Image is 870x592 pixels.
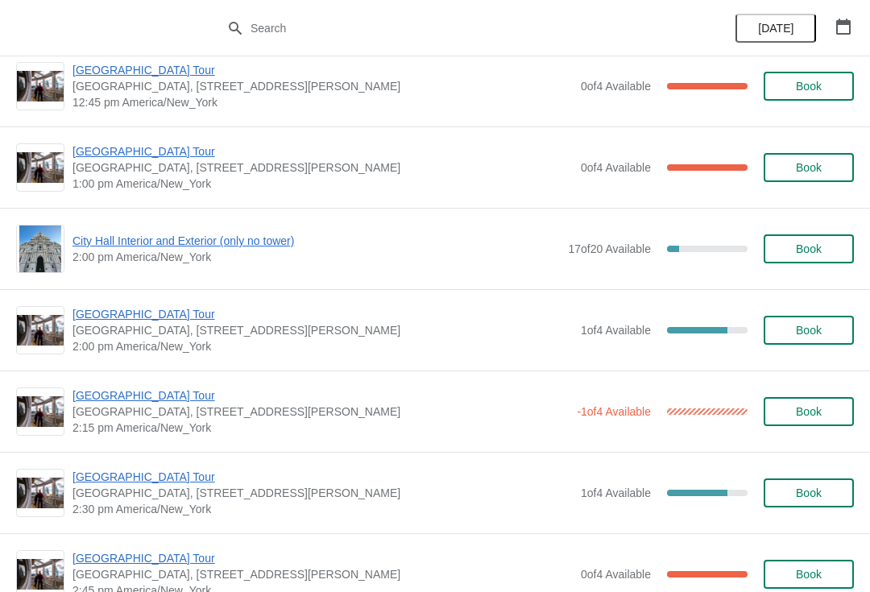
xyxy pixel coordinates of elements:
span: City Hall Interior and Exterior (only no tower) [72,233,560,249]
span: Book [796,80,822,93]
span: [GEOGRAPHIC_DATA] Tour [72,306,573,322]
span: [GEOGRAPHIC_DATA] Tour [72,387,569,404]
img: City Hall Tower Tour | City Hall Visitor Center, 1400 John F Kennedy Boulevard Suite 121, Philade... [17,559,64,590]
span: Book [796,242,822,255]
span: 2:00 pm America/New_York [72,249,560,265]
span: 1 of 4 Available [581,486,651,499]
span: Book [796,405,822,418]
span: 17 of 20 Available [568,242,651,255]
span: [GEOGRAPHIC_DATA], [STREET_ADDRESS][PERSON_NAME] [72,566,573,582]
span: -1 of 4 Available [577,405,651,418]
button: Book [764,316,854,345]
span: Book [796,161,822,174]
button: Book [764,153,854,182]
span: Book [796,324,822,337]
span: 2:00 pm America/New_York [72,338,573,354]
span: 1:00 pm America/New_York [72,176,573,192]
span: 2:30 pm America/New_York [72,501,573,517]
img: City Hall Tower Tour | City Hall Visitor Center, 1400 John F Kennedy Boulevard Suite 121, Philade... [17,315,64,346]
img: City Hall Tower Tour | City Hall Visitor Center, 1400 John F Kennedy Boulevard Suite 121, Philade... [17,396,64,428]
span: [GEOGRAPHIC_DATA] Tour [72,469,573,485]
span: Book [796,486,822,499]
span: 12:45 pm America/New_York [72,94,573,110]
span: 2:15 pm America/New_York [72,420,569,436]
span: [GEOGRAPHIC_DATA] Tour [72,550,573,566]
span: [DATE] [758,22,793,35]
span: 0 of 4 Available [581,161,651,174]
span: [GEOGRAPHIC_DATA] Tour [72,143,573,159]
span: [GEOGRAPHIC_DATA] Tour [72,62,573,78]
span: [GEOGRAPHIC_DATA], [STREET_ADDRESS][PERSON_NAME] [72,159,573,176]
span: 0 of 4 Available [581,568,651,581]
button: Book [764,560,854,589]
span: 0 of 4 Available [581,80,651,93]
span: [GEOGRAPHIC_DATA], [STREET_ADDRESS][PERSON_NAME] [72,78,573,94]
span: [GEOGRAPHIC_DATA], [STREET_ADDRESS][PERSON_NAME] [72,485,573,501]
button: Book [764,234,854,263]
span: [GEOGRAPHIC_DATA], [STREET_ADDRESS][PERSON_NAME] [72,322,573,338]
input: Search [250,14,652,43]
span: Book [796,568,822,581]
img: City Hall Tower Tour | City Hall Visitor Center, 1400 John F Kennedy Boulevard Suite 121, Philade... [17,152,64,184]
span: [GEOGRAPHIC_DATA], [STREET_ADDRESS][PERSON_NAME] [72,404,569,420]
span: 1 of 4 Available [581,324,651,337]
img: City Hall Tower Tour | City Hall Visitor Center, 1400 John F Kennedy Boulevard Suite 121, Philade... [17,478,64,509]
button: Book [764,72,854,101]
img: City Hall Tower Tour | City Hall Visitor Center, 1400 John F Kennedy Boulevard Suite 121, Philade... [17,71,64,102]
button: [DATE] [735,14,816,43]
img: City Hall Interior and Exterior (only no tower) | | 2:00 pm America/New_York [19,226,62,272]
button: Book [764,478,854,507]
button: Book [764,397,854,426]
